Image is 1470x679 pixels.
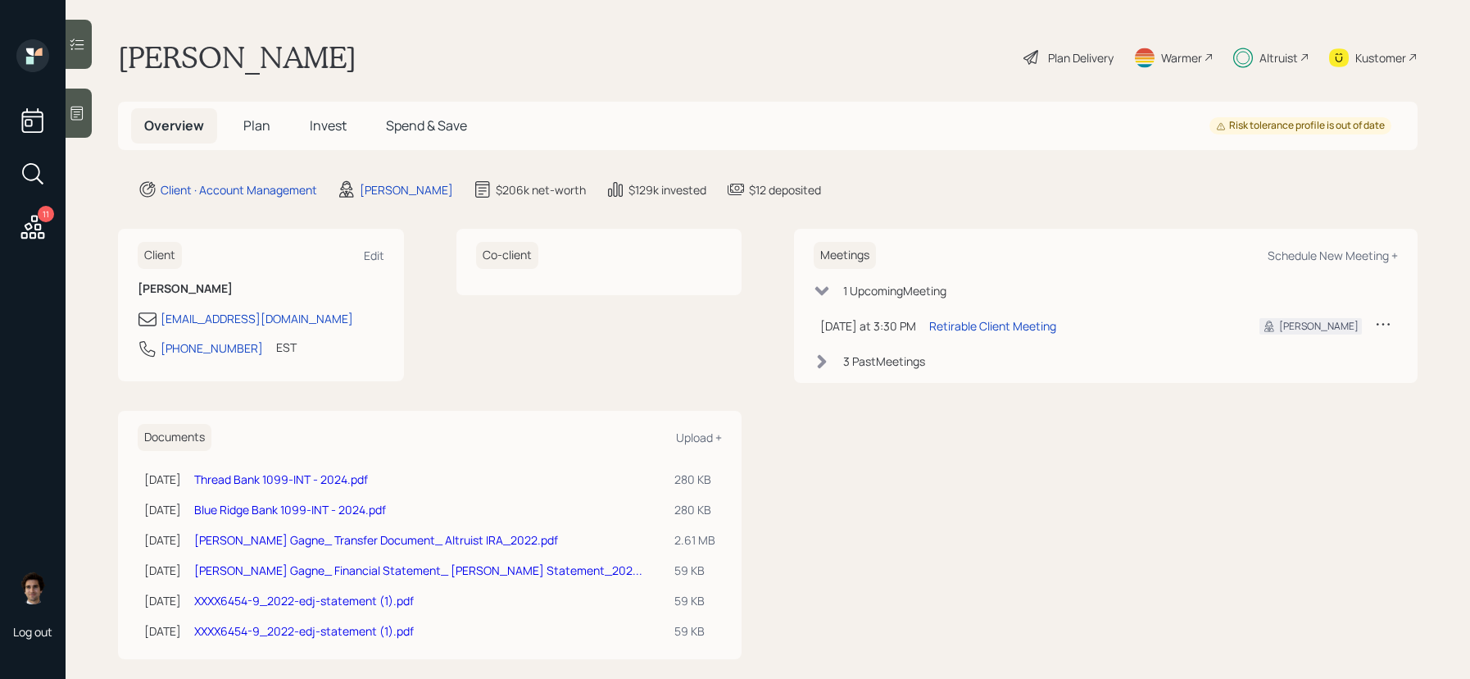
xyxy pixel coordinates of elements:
a: [PERSON_NAME] Gagne_ Financial Statement_ [PERSON_NAME] Statement_202... [194,563,642,578]
div: 59 KB [674,622,715,640]
div: [PERSON_NAME] [1279,319,1359,334]
div: [DATE] [144,622,181,640]
div: Client · Account Management [161,181,317,198]
div: EST [276,339,297,356]
div: Schedule New Meeting + [1268,248,1398,263]
div: Warmer [1161,49,1202,66]
span: Overview [144,116,204,134]
div: 11 [38,206,54,222]
h1: [PERSON_NAME] [118,39,356,75]
div: Kustomer [1355,49,1406,66]
h6: Co-client [476,242,538,269]
h6: Documents [138,424,211,451]
h6: Client [138,242,182,269]
span: Plan [243,116,270,134]
a: Blue Ridge Bank 1099-INT - 2024.pdf [194,502,386,517]
div: [DATE] [144,592,181,609]
h6: [PERSON_NAME] [138,282,384,296]
img: harrison-schaefer-headshot-2.png [16,572,49,604]
div: Plan Delivery [1048,49,1114,66]
div: [PERSON_NAME] [360,181,453,198]
div: Edit [364,248,384,263]
a: [PERSON_NAME] Gagne_ Transfer Document_ Altruist IRA_2022.pdf [194,532,558,548]
div: Log out [13,624,52,640]
div: [DATE] [144,531,181,549]
div: Retirable Client Meeting [929,317,1056,335]
div: [DATE] [144,471,181,488]
div: 59 KB [674,562,715,579]
div: 1 Upcoming Meeting [843,282,946,299]
div: 2.61 MB [674,531,715,549]
div: Risk tolerance profile is out of date [1216,119,1385,133]
div: $12 deposited [749,181,821,198]
div: Upload + [676,430,722,445]
div: [PHONE_NUMBER] [161,339,263,357]
h6: Meetings [814,242,876,269]
span: Invest [310,116,347,134]
div: 280 KB [674,471,715,488]
div: $129k invested [628,181,706,198]
span: Spend & Save [386,116,467,134]
div: 3 Past Meeting s [843,353,925,370]
a: Thread Bank 1099-INT - 2024.pdf [194,472,368,487]
div: $206k net-worth [496,181,586,198]
div: 59 KB [674,592,715,609]
div: [DATE] [144,501,181,518]
div: [DATE] [144,562,181,579]
a: XXXX6454-9_2022-edj-statement (1).pdf [194,623,414,639]
div: [EMAIL_ADDRESS][DOMAIN_NAME] [161,310,353,327]
div: Altruist [1259,49,1298,66]
div: 280 KB [674,501,715,518]
div: [DATE] at 3:30 PM [820,317,916,335]
a: XXXX6454-9_2022-edj-statement (1).pdf [194,593,414,608]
